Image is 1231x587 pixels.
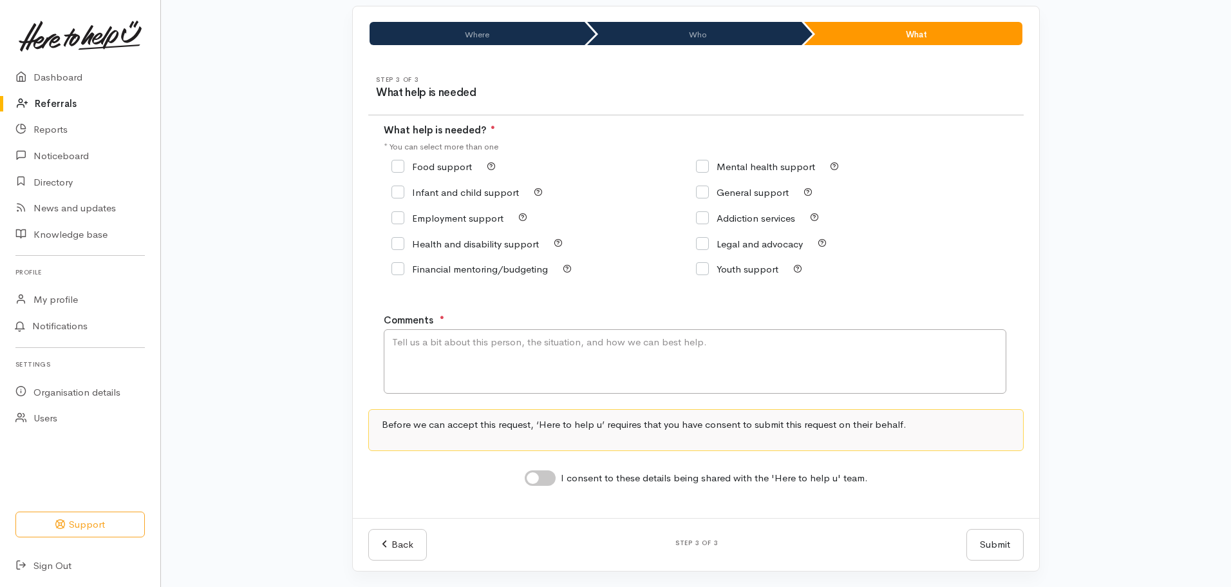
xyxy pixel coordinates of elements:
[587,22,802,45] li: Who
[376,87,696,99] h3: What help is needed
[391,188,519,197] label: Infant and child support
[368,529,427,561] a: Back
[376,76,696,83] h6: Step 3 of 3
[15,356,145,373] h6: Settings
[442,539,951,546] h6: Step 3 of 3
[696,162,815,171] label: Mental health support
[370,22,585,45] li: Where
[391,162,472,171] label: Food support
[384,313,433,328] label: Comments
[15,512,145,538] button: Support
[440,313,444,322] sup: ●
[696,188,789,197] label: General support
[491,124,495,136] span: At least 1 option is required
[696,239,803,249] label: Legal and advocacy
[561,471,868,486] label: I consent to these details being shared with the 'Here to help u' team.
[966,529,1024,561] button: Submit
[696,264,778,274] label: Youth support
[15,264,145,281] h6: Profile
[696,213,795,223] label: Addiction services
[804,22,1022,45] li: What
[391,239,539,249] label: Health and disability support
[382,418,1010,432] p: Before we can accept this request, ‘Here to help u’ requires that you have consent to submit this...
[491,122,495,131] sup: ●
[384,141,498,152] small: * You can select more than one
[391,213,503,223] label: Employment support
[391,264,548,274] label: Financial mentoring/budgeting
[384,123,495,138] label: What help is needed?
